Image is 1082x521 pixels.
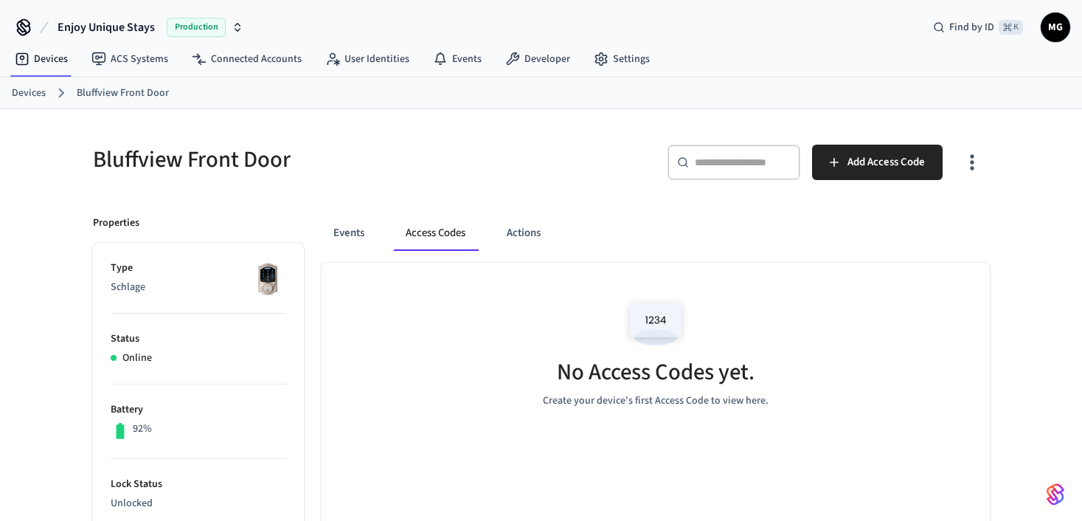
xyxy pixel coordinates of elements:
div: Find by ID⌘ K [921,14,1035,41]
a: Settings [582,46,662,72]
span: Find by ID [949,20,994,35]
p: Lock Status [111,477,286,492]
button: Access Codes [394,215,477,251]
a: ACS Systems [80,46,180,72]
a: Events [421,46,493,72]
p: Type [111,260,286,276]
p: Battery [111,402,286,418]
h5: No Access Codes yet. [557,357,755,387]
p: Online [122,351,152,366]
a: Devices [3,46,80,72]
p: Properties [93,215,139,231]
p: Status [111,331,286,347]
p: Unlocked [111,496,286,511]
img: Access Codes Empty State [623,292,689,355]
p: Schlage [111,280,286,295]
button: Add Access Code [812,145,943,180]
span: ⌘ K [999,20,1023,35]
a: Devices [12,86,46,101]
span: Add Access Code [847,153,925,172]
img: SeamLogoGradient.69752ec5.svg [1047,483,1064,506]
span: MG [1042,14,1069,41]
a: Bluffview Front Door [77,86,169,101]
img: Schlage Sense Smart Deadbolt with Camelot Trim, Front [249,260,286,297]
p: 92% [133,421,152,437]
a: Developer [493,46,582,72]
button: Events [322,215,376,251]
span: Production [167,18,226,37]
span: Enjoy Unique Stays [58,18,155,36]
div: ant example [322,215,990,251]
a: Connected Accounts [180,46,313,72]
h5: Bluffview Front Door [93,145,533,175]
a: User Identities [313,46,421,72]
button: MG [1041,13,1070,42]
p: Create your device's first Access Code to view here. [543,393,769,409]
button: Actions [495,215,552,251]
